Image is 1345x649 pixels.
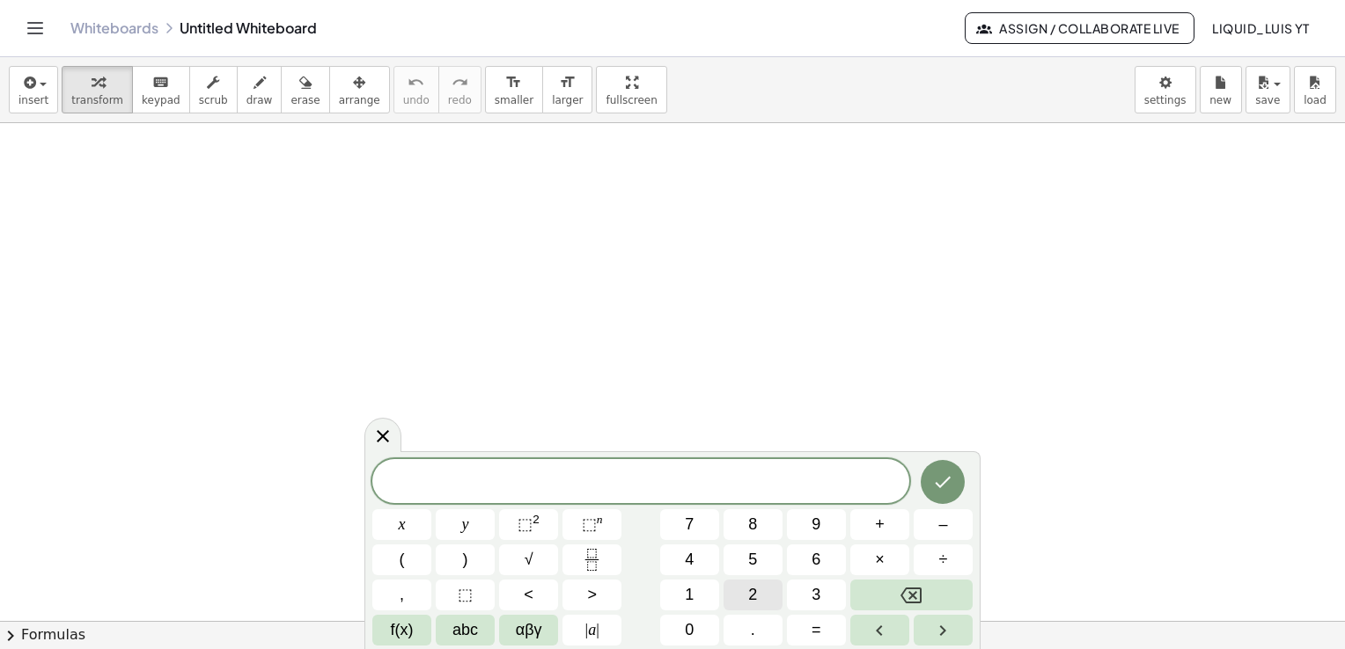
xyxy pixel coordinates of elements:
span: 2 [748,583,757,607]
span: ÷ [939,548,948,572]
button: 2 [724,580,783,610]
span: ⬚ [582,515,597,533]
span: 7 [685,513,694,536]
button: ( [372,544,431,575]
button: , [372,580,431,610]
button: erase [281,66,329,113]
span: < [524,583,533,607]
button: scrub [189,66,238,113]
span: Assign / Collaborate Live [980,20,1180,36]
button: Times [850,544,909,575]
button: keyboardkeypad [132,66,190,113]
span: scrub [199,94,228,106]
span: undo [403,94,430,106]
i: undo [408,72,424,93]
sup: n [597,513,603,526]
i: redo [452,72,468,93]
span: save [1255,94,1280,106]
button: 1 [660,580,719,610]
button: Fraction [562,544,621,575]
button: x [372,509,431,540]
button: . [724,615,783,645]
button: Done [921,460,965,504]
button: Left arrow [850,615,909,645]
button: format_sizesmaller [485,66,543,113]
button: Alphabet [436,615,495,645]
button: 0 [660,615,719,645]
span: ) [463,548,468,572]
button: Less than [499,580,558,610]
button: redoredo [438,66,481,113]
button: Plus [850,509,909,540]
button: save [1246,66,1290,113]
span: – [938,513,947,536]
button: Superscript [562,509,621,540]
span: ⬚ [458,583,473,607]
span: √ [525,548,533,572]
button: Assign / Collaborate Live [965,12,1194,44]
span: 5 [748,548,757,572]
button: Backspace [850,580,973,610]
span: redo [448,94,472,106]
span: larger [552,94,583,106]
span: erase [290,94,320,106]
span: y [462,513,469,536]
button: Greek alphabet [499,615,558,645]
span: αβγ [516,618,542,642]
span: settings [1144,94,1187,106]
span: . [751,618,755,642]
button: format_sizelarger [542,66,592,113]
span: | [585,621,589,638]
button: Greater than [562,580,621,610]
button: load [1294,66,1336,113]
button: 3 [787,580,846,610]
button: Functions [372,615,431,645]
span: 9 [812,513,820,536]
span: Liquid_luis YT [1212,20,1310,36]
button: ) [436,544,495,575]
button: Absolute value [562,615,621,645]
button: Minus [914,509,973,540]
button: Placeholder [436,580,495,610]
span: insert [18,94,48,106]
span: 0 [685,618,694,642]
span: 8 [748,513,757,536]
button: Liquid_luis YT [1198,12,1324,44]
button: undoundo [393,66,439,113]
button: Equals [787,615,846,645]
i: format_size [505,72,522,93]
span: ⬚ [518,515,533,533]
span: > [587,583,597,607]
button: fullscreen [596,66,666,113]
button: Right arrow [914,615,973,645]
button: Square root [499,544,558,575]
button: 8 [724,509,783,540]
sup: 2 [533,513,540,526]
span: x [399,513,406,536]
button: 7 [660,509,719,540]
span: fullscreen [606,94,657,106]
i: keyboard [152,72,169,93]
span: 3 [812,583,820,607]
button: 9 [787,509,846,540]
button: Toggle navigation [21,14,49,42]
span: keypad [142,94,180,106]
button: Squared [499,509,558,540]
span: smaller [495,94,533,106]
button: transform [62,66,133,113]
button: y [436,509,495,540]
span: ( [400,548,405,572]
button: settings [1135,66,1196,113]
button: 4 [660,544,719,575]
span: = [812,618,821,642]
button: new [1200,66,1242,113]
span: transform [71,94,123,106]
span: f(x) [391,618,414,642]
span: new [1209,94,1231,106]
span: 1 [685,583,694,607]
button: draw [237,66,283,113]
span: a [585,618,599,642]
span: , [400,583,404,607]
span: draw [246,94,273,106]
span: 6 [812,548,820,572]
